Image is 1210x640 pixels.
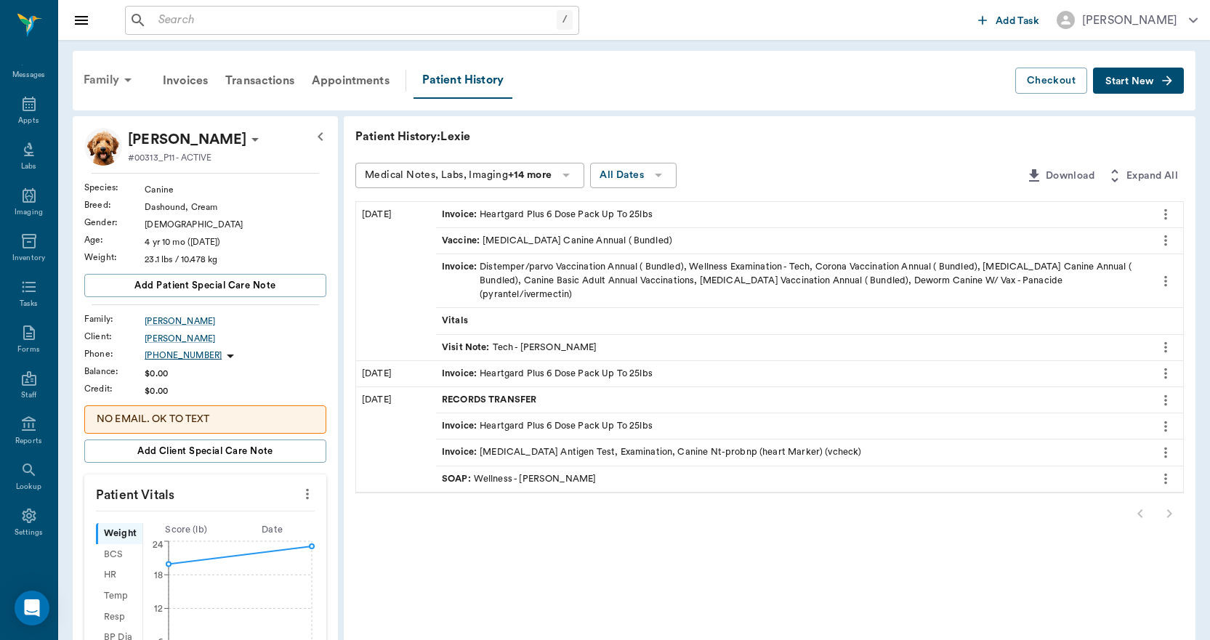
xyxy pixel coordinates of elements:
a: Patient History [414,62,512,99]
div: Client : [84,330,145,343]
b: +14 more [508,170,552,180]
div: [DATE] [356,361,436,386]
div: Tasks [20,299,38,309]
div: Family : [84,312,145,325]
p: #00313_P11 - ACTIVE [128,151,211,164]
button: more [1154,361,1177,386]
div: / [557,10,573,30]
button: [PERSON_NAME] [1045,7,1209,33]
div: [MEDICAL_DATA] Canine Annual ( Bundled) [442,234,672,248]
button: more [1154,228,1177,253]
div: Heartgard Plus 6 Dose Pack Up To 25lbs [442,419,653,433]
button: Download [1020,163,1100,190]
div: Age : [84,233,145,246]
div: Breed : [84,198,145,211]
div: Settings [15,527,44,538]
input: Search [153,10,557,31]
button: Expand All [1100,163,1184,190]
div: Weight : [84,251,145,264]
div: [DEMOGRAPHIC_DATA] [145,218,326,231]
span: Invoice : [442,419,480,433]
div: Lexie Whatley [128,128,246,151]
div: [PERSON_NAME] [145,332,326,345]
span: Invoice : [442,367,480,381]
tspan: 12 [154,604,163,613]
button: Add client Special Care Note [84,440,326,463]
button: Add Task [972,7,1045,33]
a: Transactions [217,63,303,98]
div: $0.00 [145,384,326,397]
div: Credit : [84,382,145,395]
div: [DATE] [356,387,436,492]
div: Lookup [16,482,41,493]
p: [PHONE_NUMBER] [145,349,222,362]
button: more [1154,335,1177,360]
button: more [1154,202,1177,227]
div: Medical Notes, Labs, Imaging [365,166,552,185]
div: 23.1 lbs / 10.478 kg [145,253,326,266]
div: Balance : [84,365,145,378]
div: Heartgard Plus 6 Dose Pack Up To 25lbs [442,367,653,381]
div: Appts [18,116,39,126]
div: $0.00 [145,367,326,380]
button: more [1154,388,1177,413]
div: Inventory [12,253,45,264]
div: Tech - [PERSON_NAME] [442,341,597,355]
div: Forms [17,344,39,355]
a: Appointments [303,63,398,98]
span: Invoice : [442,208,480,222]
span: Add client Special Care Note [137,443,273,459]
div: Messages [12,70,46,81]
div: [DATE] [356,202,436,360]
div: Species : [84,181,145,194]
span: Invoice : [442,260,480,302]
a: Invoices [154,63,217,98]
button: All Dates [590,163,677,188]
button: more [1154,269,1177,293]
div: Weight [96,523,142,544]
div: Dashound, Cream [145,200,326,214]
div: Distemper/parvo Vaccination Annual ( Bundled), Wellness Examination - Tech, Corona Vaccination An... [442,260,1142,302]
span: Add patient Special Care Note [134,278,275,293]
span: Visit Note : [442,341,493,355]
a: [PERSON_NAME] [145,315,326,328]
div: Gender : [84,216,145,229]
div: Wellness - [PERSON_NAME] [442,472,596,486]
img: Profile Image [84,128,122,166]
div: Labs [21,161,36,172]
button: Start New [1093,68,1184,94]
tspan: 18 [154,570,163,579]
button: Close drawer [67,6,96,35]
div: [PERSON_NAME] [1082,12,1177,29]
button: more [1154,440,1177,465]
p: Patient History: Lexie [355,128,791,145]
div: Reports [15,436,42,447]
div: HR [96,565,142,586]
p: NO EMAIL. OK TO TEXT [97,412,314,427]
button: more [1154,414,1177,439]
div: Resp [96,607,142,628]
span: SOAP : [442,472,474,486]
div: Staff [21,390,36,401]
button: Add patient Special Care Note [84,274,326,297]
div: Phone : [84,347,145,360]
div: Date [229,523,315,537]
span: Vaccine : [442,234,483,248]
p: Patient Vitals [84,474,326,511]
div: Canine [145,183,326,196]
tspan: 24 [153,540,164,549]
button: Checkout [1015,68,1087,94]
div: Family [75,62,145,97]
span: Expand All [1126,167,1178,185]
span: RECORDS TRANSFER [442,393,539,407]
p: [PERSON_NAME] [128,128,246,151]
div: 4 yr 10 mo ([DATE]) [145,235,326,248]
div: Score ( lb ) [143,523,230,537]
div: Open Intercom Messenger [15,591,49,625]
div: Heartgard Plus 6 Dose Pack Up To 25lbs [442,208,653,222]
